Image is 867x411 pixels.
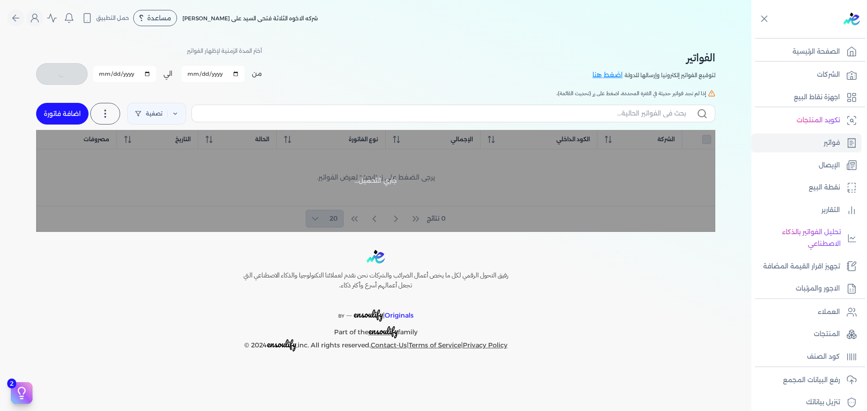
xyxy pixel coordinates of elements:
p: اجهزة نقاط البيع [794,92,840,103]
p: رفع البيانات المجمع [783,374,840,386]
button: 2 [11,382,33,404]
p: الإيصال [819,160,840,171]
p: تكويد المنتجات [797,115,840,126]
a: التقارير [751,201,862,220]
img: logo [367,250,385,264]
p: © 2024 ,inc. All rights reserved. | | [224,338,527,351]
p: العملاء [818,306,840,318]
p: | [224,298,527,322]
a: ensoulify [368,328,398,336]
span: Originals [385,311,414,319]
a: Contact-Us [371,341,407,349]
p: الصفحة الرئيسية [792,46,840,58]
a: رفع البيانات المجمع [751,371,862,390]
a: الصفحة الرئيسية [751,42,862,61]
a: الإيصال [751,156,862,175]
a: تصفية [127,103,186,125]
a: اجهزة نقاط البيع [751,88,862,107]
label: الي [163,69,172,79]
span: حمل التطبيق [96,14,129,22]
button: حمل التطبيق [79,10,131,26]
a: المنتجات [751,325,862,344]
span: شركه الاخوه الثلاثة فتحى السيد على [PERSON_NAME] [182,15,318,22]
p: تحليل الفواتير بالذكاء الاصطناعي [756,226,841,249]
span: ensoulify [267,337,296,351]
a: Privacy Policy [463,341,508,349]
span: مساعدة [147,15,171,21]
span: BY [338,313,345,319]
p: الشركات [817,69,840,81]
p: نقطة البيع [809,182,840,194]
span: ensoulify [354,307,383,321]
h2: الفواتير [592,50,715,66]
p: تجهيز اقرار القيمة المضافة [763,261,840,272]
p: الاجور والمرتبات [796,283,840,295]
p: أختر المدة الزمنية لإظهار الفواتير [187,45,262,57]
div: مساعدة [133,10,177,26]
a: نقطة البيع [751,178,862,197]
h6: رفيق التحول الرقمي لكل ما يخص أعمال الضرائب والشركات نحن نقدم لعملائنا التكنولوجيا والذكاء الاصطن... [224,271,527,290]
a: اضغط هنا [592,70,625,80]
p: Part of the family [224,322,527,338]
p: تنزيل بياناتك [806,397,840,408]
p: لتوقيع الفواتير إلكترونيا وإرسالها للدولة [625,69,715,81]
label: من [252,69,262,79]
div: جاري التحميل... [36,130,715,232]
sup: __ [346,310,352,316]
input: بحث في الفواتير الحالية... [199,109,686,118]
a: العملاء [751,303,862,322]
a: تحليل الفواتير بالذكاء الاصطناعي [751,223,862,253]
a: الشركات [751,65,862,84]
p: المنتجات [814,328,840,340]
p: التقارير [821,204,840,216]
a: كود الصنف [751,347,862,366]
a: Terms of Service [409,341,461,349]
a: تكويد المنتجات [751,111,862,130]
span: 2 [7,379,16,388]
a: تجهيز اقرار القيمة المضافة [751,257,862,276]
p: فواتير [824,137,840,149]
a: فواتير [751,134,862,152]
p: كود الصنف [807,351,840,363]
a: اضافة فاتورة [36,103,89,125]
span: ensoulify [368,324,398,338]
a: الاجور والمرتبات [751,279,862,298]
img: logo [844,13,860,25]
span: إذا لم تجد فواتير حديثة في الفترة المحددة، اضغط على زر (تحديث القائمة). [556,89,706,97]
